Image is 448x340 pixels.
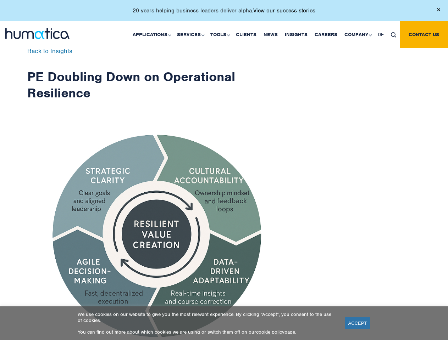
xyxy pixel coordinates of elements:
[341,21,374,48] a: Company
[260,21,281,48] a: News
[400,21,448,48] a: Contact us
[253,7,315,14] a: View our success stories
[27,48,286,101] h1: PE Doubling Down on Operational Resilience
[78,329,336,335] p: You can find out more about which cookies we are using or switch them off on our page.
[374,21,387,48] a: DE
[5,28,70,39] img: logo
[129,21,173,48] a: Applications
[378,32,384,38] span: DE
[256,329,284,335] a: cookie policy
[133,7,315,14] p: 20 years helping business leaders deliver alpha.
[281,21,311,48] a: Insights
[27,47,72,55] a: Back to Insights
[173,21,207,48] a: Services
[391,32,396,38] img: search_icon
[78,311,336,323] p: We use cookies on our website to give you the most relevant experience. By clicking “Accept”, you...
[345,317,371,329] a: ACCEPT
[207,21,232,48] a: Tools
[311,21,341,48] a: Careers
[232,21,260,48] a: Clients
